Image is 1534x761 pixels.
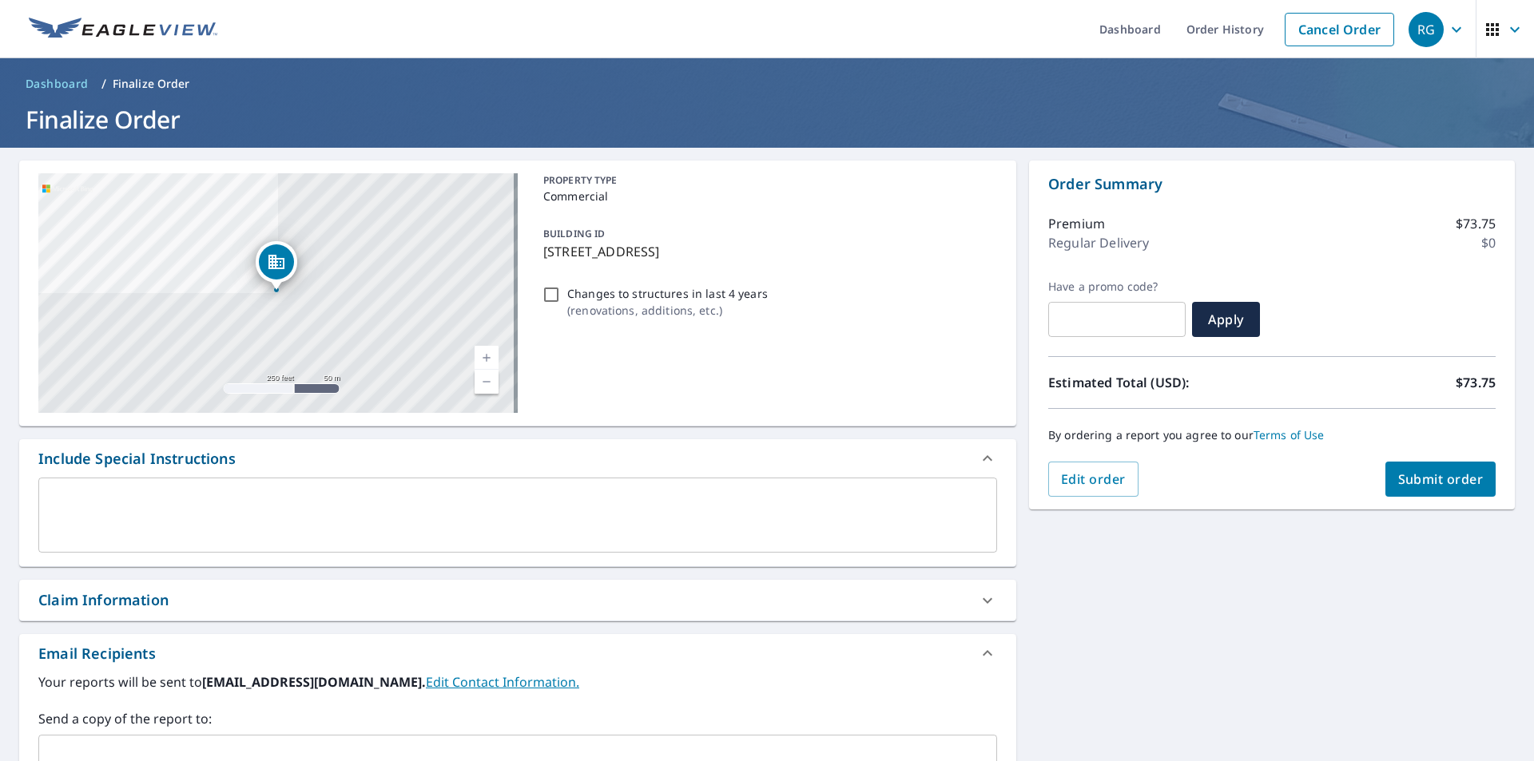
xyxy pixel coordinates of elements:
[1254,427,1325,442] a: Terms of Use
[19,634,1016,672] div: Email Recipients
[475,370,499,394] a: Current Level 17, Zoom Out
[38,709,997,728] label: Send a copy of the report to:
[19,71,95,97] a: Dashboard
[1061,470,1126,488] span: Edit order
[1048,214,1105,233] p: Premium
[113,76,190,92] p: Finalize Order
[543,188,991,204] p: Commercial
[101,74,106,93] li: /
[38,589,169,611] div: Claim Information
[567,302,768,319] p: ( renovations, additions, etc. )
[38,672,997,692] label: Your reports will be sent to
[1048,233,1149,252] p: Regular Delivery
[1398,470,1484,488] span: Submit order
[567,285,768,302] p: Changes to structures in last 4 years
[1409,12,1444,47] div: RG
[1285,13,1394,46] a: Cancel Order
[38,643,156,664] div: Email Recipients
[426,673,579,691] a: EditContactInfo
[475,346,499,370] a: Current Level 17, Zoom In
[1456,373,1496,392] p: $73.75
[1048,462,1139,497] button: Edit order
[19,71,1515,97] nav: breadcrumb
[29,18,217,42] img: EV Logo
[1048,373,1272,392] p: Estimated Total (USD):
[543,242,991,261] p: [STREET_ADDRESS]
[202,673,426,691] b: [EMAIL_ADDRESS][DOMAIN_NAME].
[38,448,236,470] div: Include Special Instructions
[1192,302,1260,337] button: Apply
[256,241,297,291] div: Dropped pin, building 1, Commercial property, 1910 Andover St Tewksbury, MA 01876
[1048,428,1496,442] p: By ordering a report you agree to our
[1048,279,1186,294] label: Have a promo code?
[543,227,605,240] p: BUILDING ID
[1456,214,1496,233] p: $73.75
[19,103,1515,136] h1: Finalize Order
[19,439,1016,478] div: Include Special Instructions
[19,580,1016,620] div: Claim Information
[543,173,991,188] p: PROPERTY TYPE
[1481,233,1496,252] p: $0
[1205,311,1247,328] span: Apply
[1385,462,1496,497] button: Submit order
[26,76,89,92] span: Dashboard
[1048,173,1496,195] p: Order Summary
